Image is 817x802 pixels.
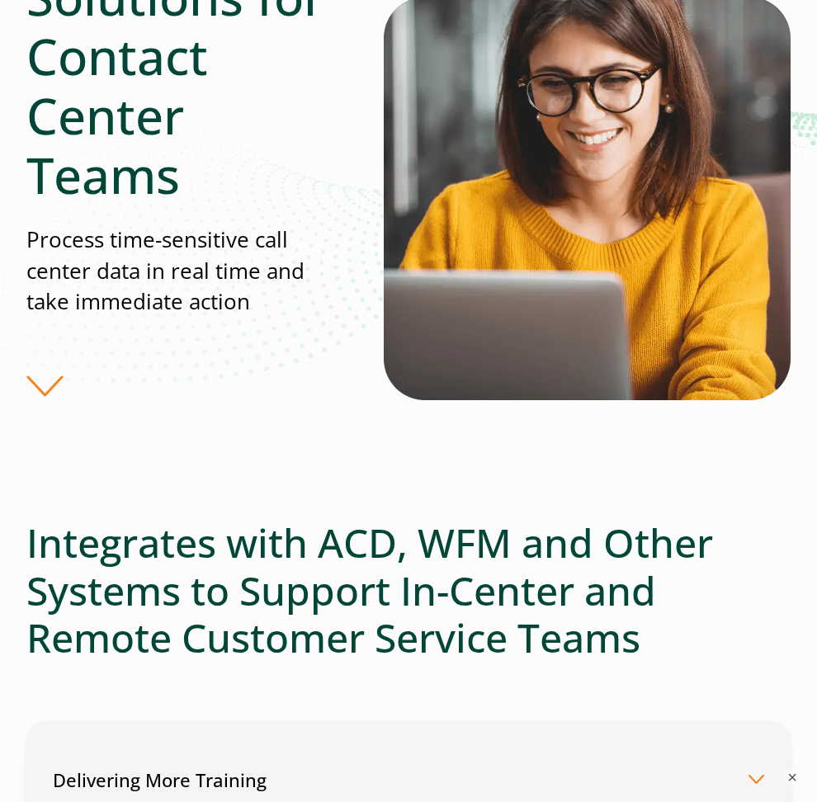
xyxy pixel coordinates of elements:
p: Process time-sensitive call center data in real time and take immediate action [26,224,350,317]
button: × [784,769,800,785]
h2: Integrates with ACD, WFM and Other Systems to Support In-Center and Remote Customer Service Teams [26,519,791,662]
